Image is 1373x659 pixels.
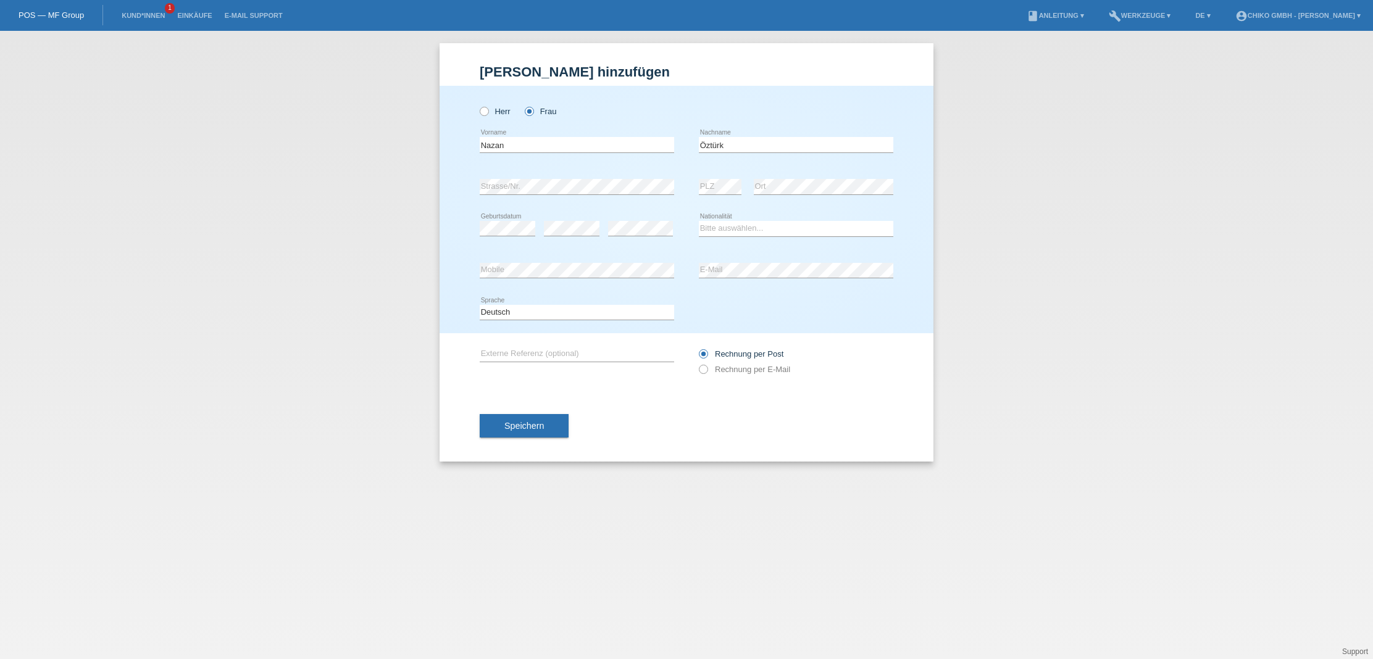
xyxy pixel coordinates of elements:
[165,3,175,14] span: 1
[699,365,707,380] input: Rechnung per E-Mail
[1103,12,1177,19] a: buildWerkzeuge ▾
[699,349,783,359] label: Rechnung per Post
[1189,12,1216,19] a: DE ▾
[699,349,707,365] input: Rechnung per Post
[1109,10,1121,22] i: build
[504,421,544,431] span: Speichern
[19,10,84,20] a: POS — MF Group
[115,12,171,19] a: Kund*innen
[699,365,790,374] label: Rechnung per E-Mail
[480,414,569,437] button: Speichern
[480,107,488,115] input: Herr
[1229,12,1367,19] a: account_circleChiko GmbH - [PERSON_NAME] ▾
[171,12,218,19] a: Einkäufe
[1235,10,1248,22] i: account_circle
[1027,10,1039,22] i: book
[219,12,289,19] a: E-Mail Support
[480,107,511,116] label: Herr
[525,107,533,115] input: Frau
[525,107,556,116] label: Frau
[1342,647,1368,656] a: Support
[480,64,893,80] h1: [PERSON_NAME] hinzufügen
[1020,12,1090,19] a: bookAnleitung ▾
